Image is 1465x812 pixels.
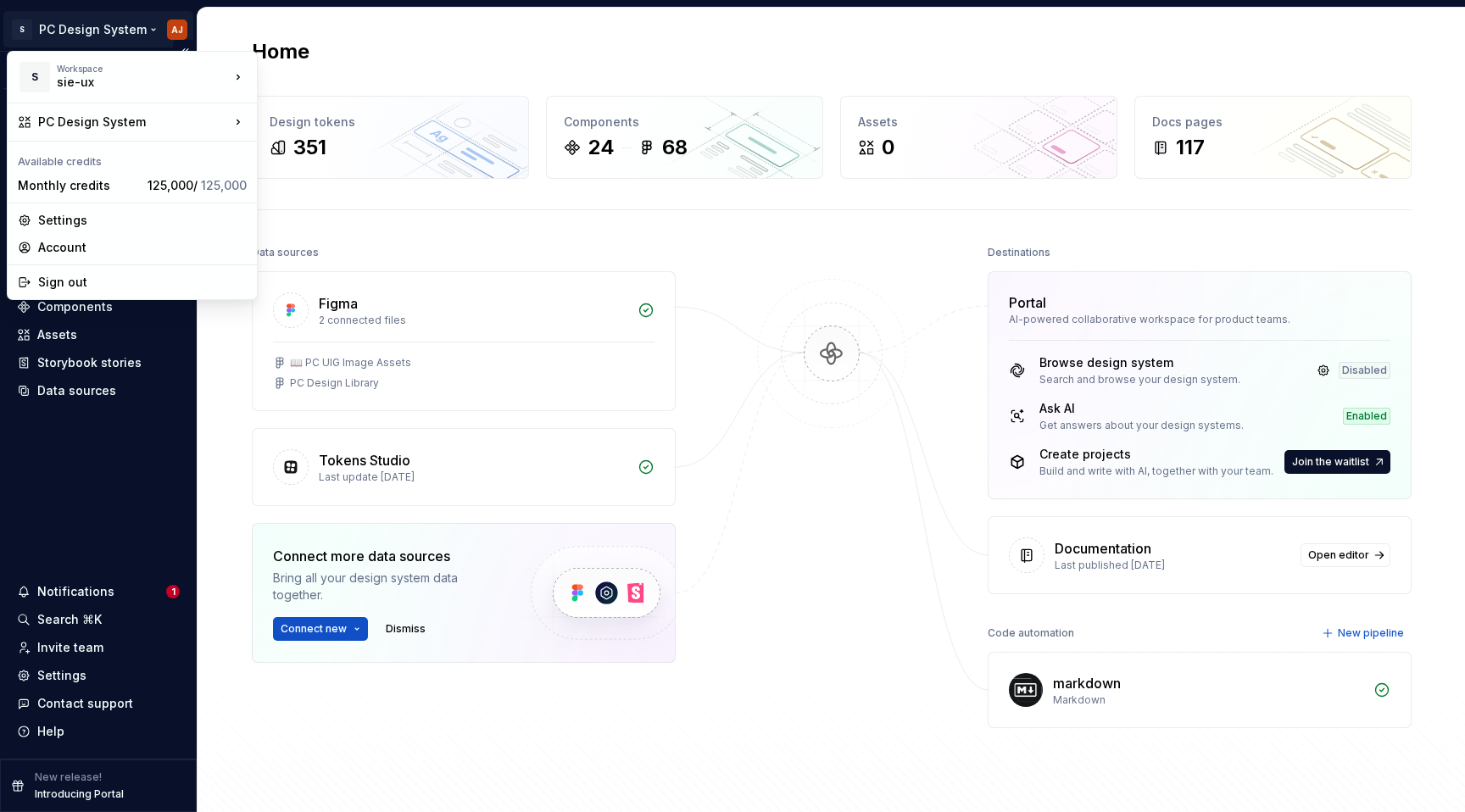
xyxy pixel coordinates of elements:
div: Sign out [38,274,247,291]
div: Monthly credits [18,177,141,194]
div: PC Design System [38,114,230,131]
div: sie-ux [57,74,201,91]
div: Available credits [11,145,253,172]
div: Account [38,239,247,256]
span: 125,000 / [148,178,247,192]
div: Settings [38,212,247,229]
div: Workspace [57,64,230,74]
div: S [19,62,50,92]
span: 125,000 [201,178,247,192]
